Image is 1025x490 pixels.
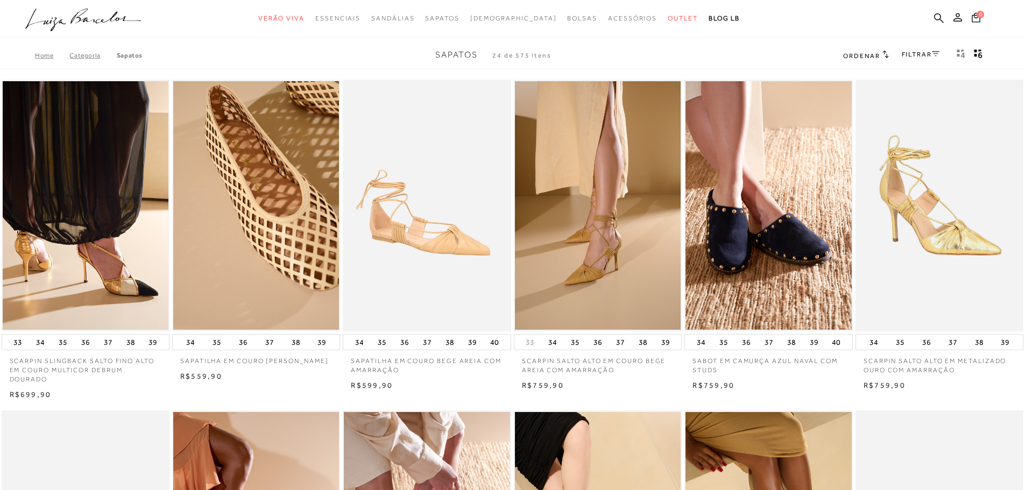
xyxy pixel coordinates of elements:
button: 37 [101,335,116,350]
button: 37 [613,335,628,350]
button: 39 [807,335,822,350]
a: SCARPIN SALTO ALTO EM METALIZADO OURO COM AMARRAÇÃO [856,350,1023,375]
a: noSubCategoriesText [315,9,360,29]
button: 38 [442,335,457,350]
span: Sapatos [435,50,478,60]
button: 33 [10,335,25,350]
span: Essenciais [315,15,360,22]
button: 35 [893,335,908,350]
a: Categoria [69,52,116,59]
span: [DEMOGRAPHIC_DATA] [470,15,557,22]
a: SCARPIN SLINGBACK SALTO FINO ALTO EM COURO MULTICOR DEBRUM DOURADO [2,350,169,384]
button: 36 [590,335,605,350]
a: noSubCategoriesText [425,9,459,29]
a: SAPATILHA EM COURO [PERSON_NAME] [172,350,340,366]
span: Verão Viva [258,15,305,22]
button: 36 [78,335,93,350]
button: 39 [145,335,160,350]
a: BLOG LB [709,9,740,29]
span: R$759,90 [522,381,564,389]
a: SCARPIN SLINGBACK SALTO FINO ALTO EM COURO MULTICOR DEBRUM DOURADO SCARPIN SLINGBACK SALTO FINO A... [3,81,168,330]
button: 39 [658,335,673,350]
button: 34 [866,335,881,350]
button: 38 [635,335,651,350]
button: 33 [522,337,538,347]
img: SAPATILHA EM COURO BAUNILHA VAZADA [173,81,339,330]
button: 39 [314,335,329,350]
button: 39 [998,335,1013,350]
button: 38 [123,335,138,350]
button: 37 [945,335,960,350]
img: SCARPIN SALTO ALTO EM METALIZADO OURO COM AMARRAÇÃO [857,81,1022,330]
span: BLOG LB [709,15,740,22]
button: 0 [969,12,984,26]
a: SAPATILHA EM COURO BEGE AREIA COM AMARRAÇÃO [343,350,511,375]
img: SCARPIN SLINGBACK SALTO FINO ALTO EM COURO MULTICOR DEBRUM DOURADO [3,81,168,330]
span: R$599,90 [351,381,393,389]
a: SAPATILHA EM COURO BEGE AREIA COM AMARRAÇÃO SAPATILHA EM COURO BEGE AREIA COM AMARRAÇÃO [344,81,510,330]
button: Mostrar 4 produtos por linha [953,48,969,62]
button: 37 [262,335,277,350]
span: Bolsas [567,15,597,22]
span: R$759,90 [864,381,906,389]
a: SAPATILHA EM COURO BAUNILHA VAZADA SAPATILHA EM COURO BAUNILHA VAZADA [173,81,339,330]
button: 37 [761,335,776,350]
img: SCARPIN SALTO ALTO EM COURO BEGE AREIA COM AMARRAÇÃO [515,81,681,330]
a: noSubCategoriesText [668,9,698,29]
button: 38 [784,335,799,350]
a: SCARPIN SALTO ALTO EM METALIZADO OURO COM AMARRAÇÃO SCARPIN SALTO ALTO EM METALIZADO OURO COM AMA... [857,81,1022,330]
a: noSubCategoriesText [258,9,305,29]
span: R$759,90 [692,381,734,389]
a: SCARPIN SALTO ALTO EM COURO BEGE AREIA COM AMARRAÇÃO [514,350,682,375]
button: 36 [397,335,412,350]
a: Sapatos [117,52,143,59]
button: 38 [288,335,303,350]
button: 36 [919,335,934,350]
a: noSubCategoriesText [371,9,414,29]
button: 35 [209,335,224,350]
a: SCARPIN SALTO ALTO EM COURO BEGE AREIA COM AMARRAÇÃO SCARPIN SALTO ALTO EM COURO BEGE AREIA COM A... [515,81,681,330]
button: 36 [739,335,754,350]
span: Outlet [668,15,698,22]
button: 34 [33,335,48,350]
a: SABOT EM CAMURÇA AZUL NAVAL COM STUDS SABOT EM CAMURÇA AZUL NAVAL COM STUDS [685,81,851,330]
button: 40 [487,335,502,350]
img: SAPATILHA EM COURO BEGE AREIA COM AMARRAÇÃO [344,81,510,330]
a: FILTRAR [902,51,939,58]
span: 24 de 575 itens [492,52,552,59]
a: SABOT EM CAMURÇA AZUL NAVAL COM STUDS [684,350,852,375]
a: noSubCategoriesText [567,9,597,29]
span: R$699,90 [10,390,52,399]
a: Home [35,52,69,59]
button: 35 [374,335,390,350]
button: 35 [55,335,70,350]
button: 34 [694,335,709,350]
span: Acessórios [608,15,657,22]
button: 35 [716,335,731,350]
span: Ordenar [843,52,880,60]
button: 35 [568,335,583,350]
img: SABOT EM CAMURÇA AZUL NAVAL COM STUDS [685,81,851,330]
span: Sandálias [371,15,414,22]
button: 34 [183,335,198,350]
button: 40 [829,335,844,350]
button: 34 [352,335,367,350]
span: R$559,90 [180,372,222,380]
a: noSubCategoriesText [608,9,657,29]
button: 37 [420,335,435,350]
button: 38 [972,335,987,350]
button: 39 [465,335,480,350]
a: noSubCategoriesText [470,9,557,29]
button: 34 [545,335,560,350]
span: 0 [977,11,984,18]
button: 36 [236,335,251,350]
button: gridText6Desc [971,48,986,62]
span: Sapatos [425,15,459,22]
